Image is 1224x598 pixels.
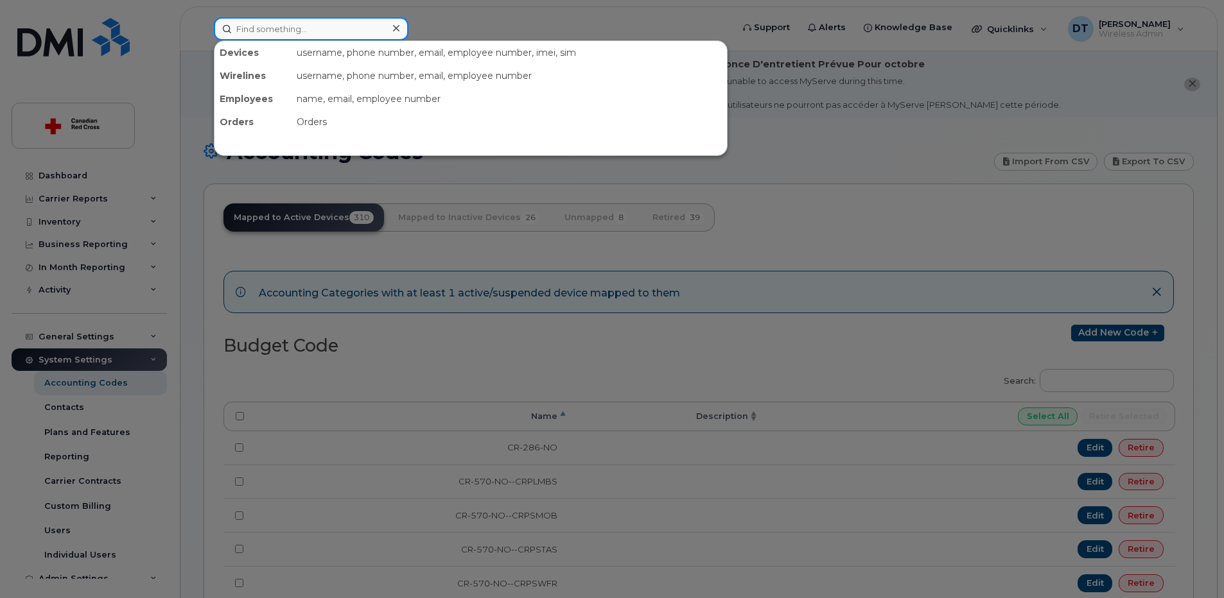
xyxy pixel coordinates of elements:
div: name, email, employee number [292,87,727,110]
div: Devices [214,41,292,64]
div: Orders [214,110,292,133]
div: username, phone number, email, employee number, imei, sim [292,41,727,64]
div: username, phone number, email, employee number [292,64,727,87]
div: Orders [292,110,727,133]
div: Employees [214,87,292,110]
div: Wirelines [214,64,292,87]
